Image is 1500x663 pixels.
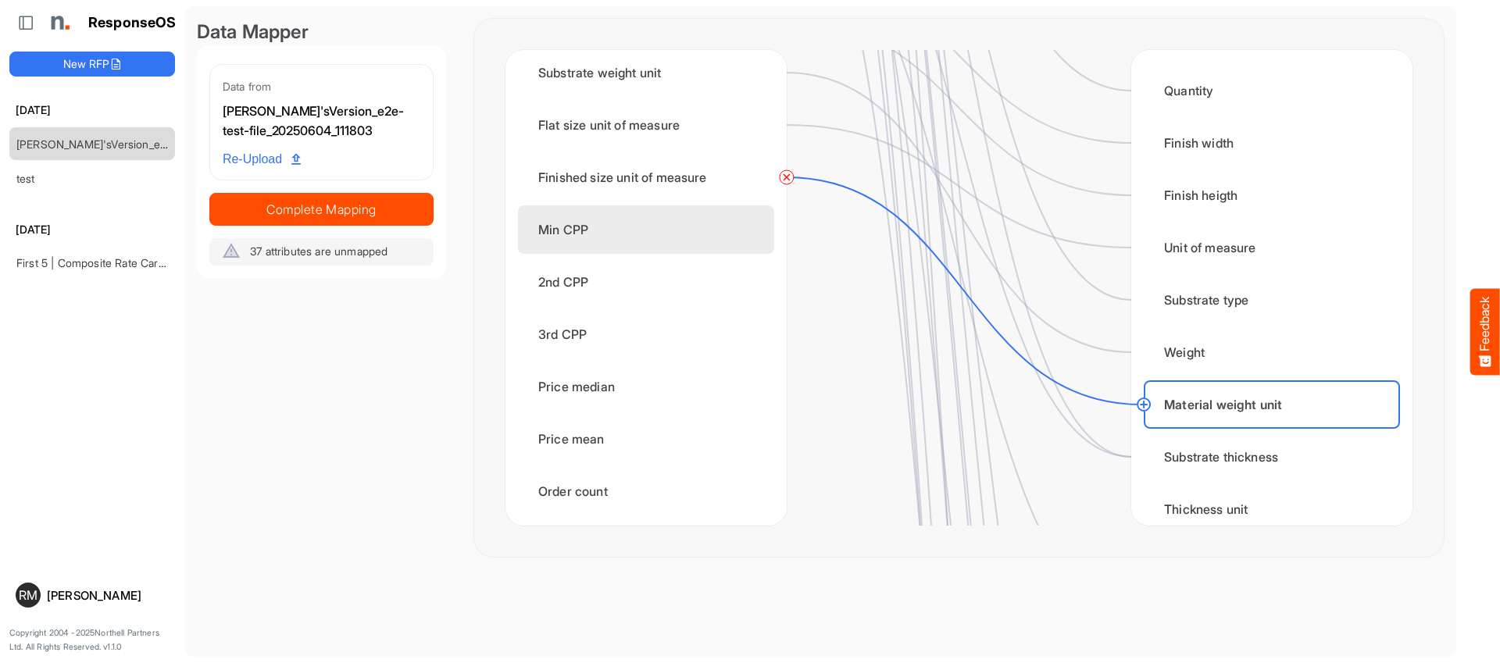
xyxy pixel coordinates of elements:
div: Material weight unit [1144,380,1400,429]
a: test [16,172,35,185]
div: Data from [223,77,420,95]
div: Flat size unit of measure [518,101,774,149]
div: 3rd CPP [518,310,774,358]
div: [PERSON_NAME] [47,590,169,601]
span: Re-Upload [223,149,301,169]
a: First 5 | Composite Rate Card [DATE] [16,256,202,269]
button: New RFP [9,52,175,77]
div: Finish width [1144,119,1400,167]
div: Quantity [1144,66,1400,115]
span: RM [19,589,37,601]
p: Copyright 2004 - 2025 Northell Partners Ltd. All Rights Reserved. v 1.1.0 [9,626,175,654]
div: Data Mapper [197,19,446,45]
h1: ResponseOS [88,15,177,31]
a: [PERSON_NAME]'sVersion_e2e-test-file_20250604_111803 [16,137,309,151]
div: Unnamed: 24 [518,519,774,568]
div: Substrate type [1144,276,1400,324]
img: Northell [43,7,74,38]
button: Feedback [1470,288,1500,375]
div: Substrate weight unit [518,48,774,97]
h6: [DATE] [9,221,175,238]
div: Order count [518,467,774,515]
div: Substrate thickness [1144,433,1400,481]
a: Re-Upload [216,144,307,174]
span: 37 attributes are unmapped [250,244,387,258]
div: Price median [518,362,774,411]
div: Min CPP [518,205,774,254]
div: Unit of measure [1144,223,1400,272]
span: Complete Mapping [210,198,433,220]
h6: [DATE] [9,102,175,119]
div: Finished size unit of measure [518,153,774,201]
div: Thickness unit [1144,485,1400,533]
div: [PERSON_NAME]'sVersion_e2e-test-file_20250604_111803 [223,102,420,141]
div: Weight [1144,328,1400,376]
button: Complete Mapping [209,193,434,226]
div: Finish heigth [1144,171,1400,219]
div: 2nd CPP [518,258,774,306]
div: Price mean [518,415,774,463]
